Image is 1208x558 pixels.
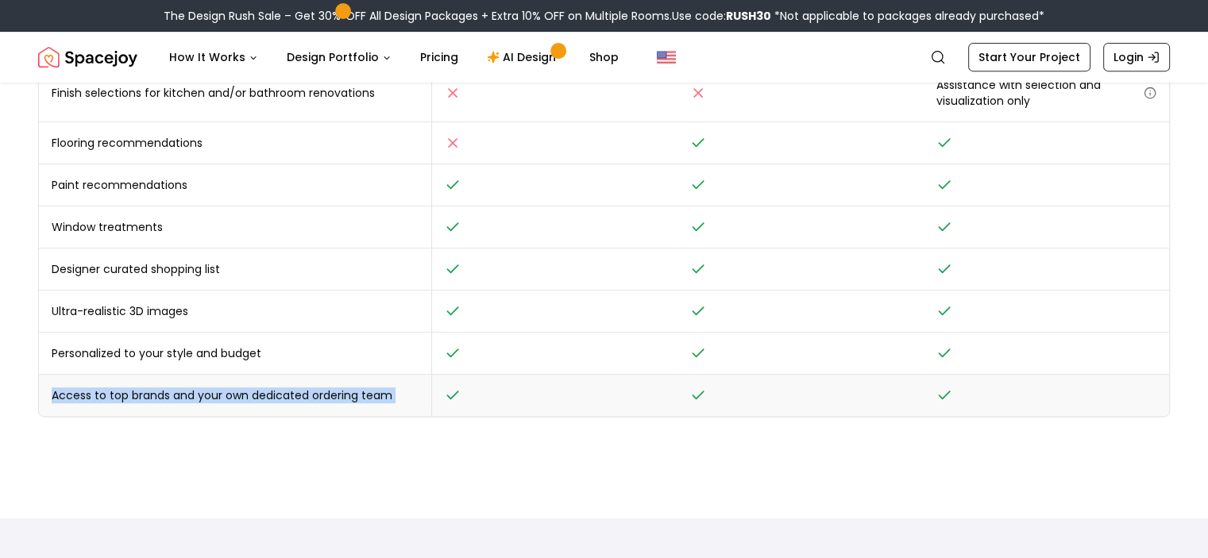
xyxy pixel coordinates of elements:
[39,64,432,122] td: Finish selections for kitchen and/or bathroom renovations
[39,122,432,164] td: Flooring recommendations
[771,8,1044,24] span: *Not applicable to packages already purchased*
[274,41,404,73] button: Design Portfolio
[39,291,432,333] td: Ultra-realistic 3D images
[38,41,137,73] img: Spacejoy Logo
[39,248,432,291] td: Designer curated shopping list
[407,41,471,73] a: Pricing
[474,41,573,73] a: AI Design
[156,41,271,73] button: How It Works
[39,206,432,248] td: Window treatments
[164,8,1044,24] div: The Design Rush Sale – Get 30% OFF All Design Packages + Extra 10% OFF on Multiple Rooms.
[936,77,1156,109] span: Assistance with selection and visualization only
[1103,43,1170,71] a: Login
[726,8,771,24] b: RUSH30
[577,41,631,73] a: Shop
[657,48,676,67] img: United States
[39,375,432,417] td: Access to top brands and your own dedicated ordering team
[39,164,432,206] td: Paint recommendations
[156,41,631,73] nav: Main
[39,333,432,375] td: Personalized to your style and budget
[38,32,1170,83] nav: Global
[672,8,771,24] span: Use code:
[968,43,1090,71] a: Start Your Project
[38,41,137,73] a: Spacejoy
